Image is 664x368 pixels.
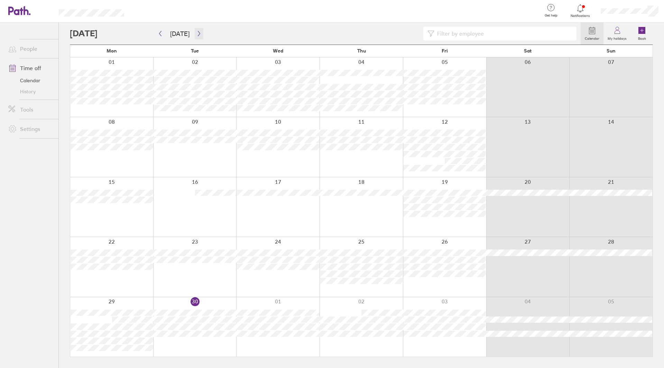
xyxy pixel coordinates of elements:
[581,35,603,41] label: Calendar
[191,48,199,54] span: Tue
[434,27,572,40] input: Filter by employee
[603,35,631,41] label: My holidays
[273,48,283,54] span: Wed
[107,48,117,54] span: Mon
[3,86,58,97] a: History
[3,75,58,86] a: Calendar
[631,22,653,45] a: Book
[3,122,58,136] a: Settings
[569,14,592,18] span: Notifications
[3,42,58,56] a: People
[581,22,603,45] a: Calendar
[165,28,195,39] button: [DATE]
[540,13,562,18] span: Get help
[607,48,616,54] span: Sun
[603,22,631,45] a: My holidays
[357,48,366,54] span: Thu
[442,48,448,54] span: Fri
[634,35,650,41] label: Book
[569,3,592,18] a: Notifications
[3,103,58,116] a: Tools
[524,48,532,54] span: Sat
[3,61,58,75] a: Time off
